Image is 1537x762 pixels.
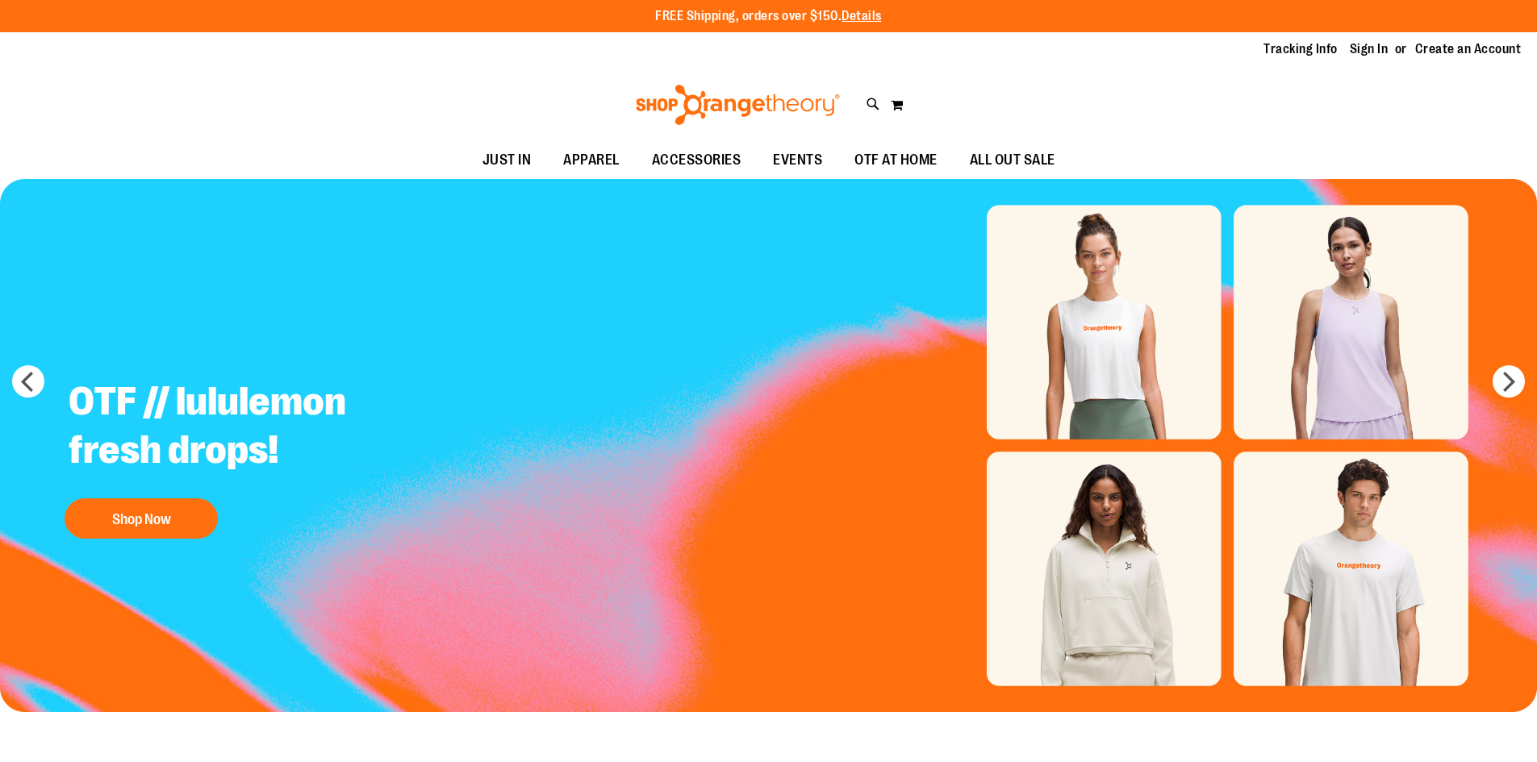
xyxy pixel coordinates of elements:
[842,9,882,23] a: Details
[970,142,1055,178] span: ALL OUT SALE
[1493,365,1525,398] button: next
[854,142,938,178] span: OTF AT HOME
[56,365,457,490] h2: OTF // lululemon fresh drops!
[633,85,842,125] img: Shop Orangetheory
[1415,40,1522,58] a: Create an Account
[773,142,822,178] span: EVENTS
[56,365,457,547] a: OTF // lululemon fresh drops! Shop Now
[65,498,218,539] button: Shop Now
[1263,40,1338,58] a: Tracking Info
[1350,40,1389,58] a: Sign In
[563,142,620,178] span: APPAREL
[652,142,741,178] span: ACCESSORIES
[482,142,532,178] span: JUST IN
[655,7,882,26] p: FREE Shipping, orders over $150.
[12,365,44,398] button: prev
